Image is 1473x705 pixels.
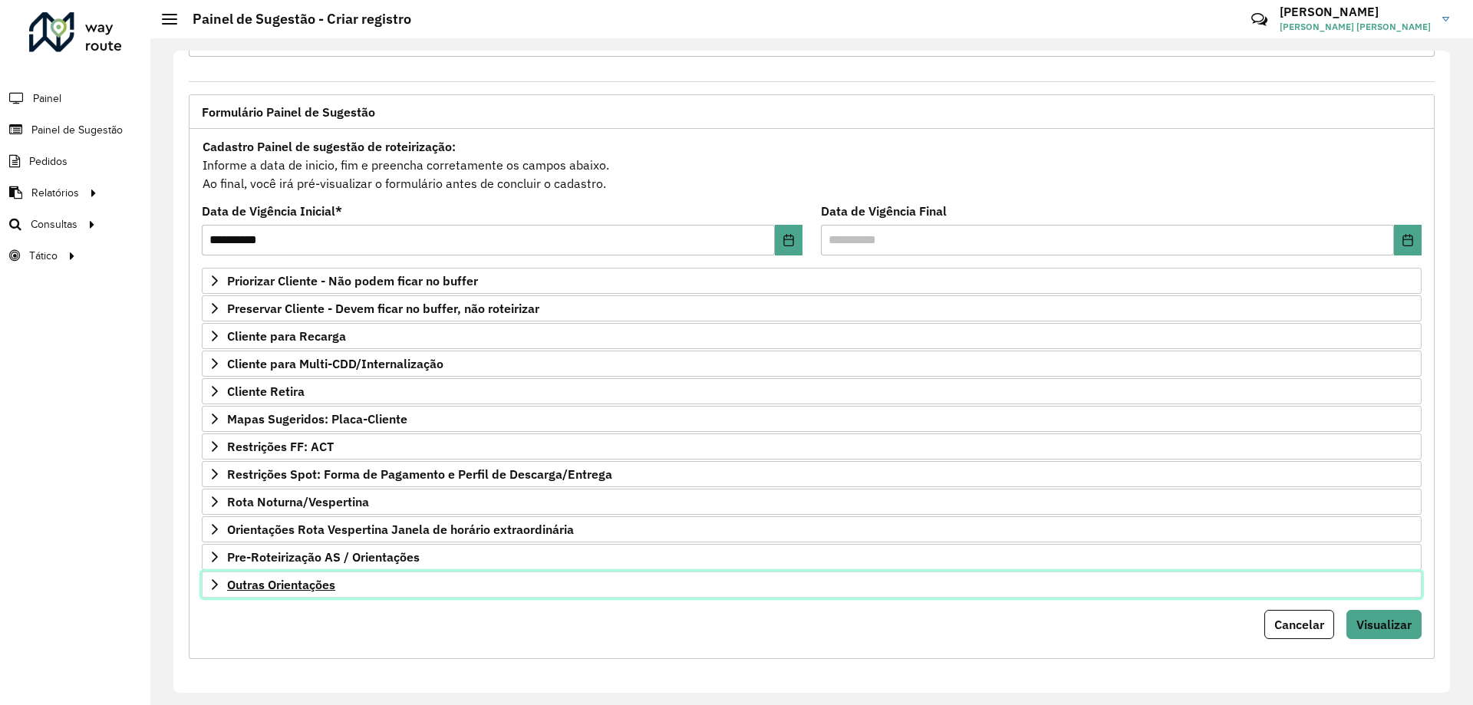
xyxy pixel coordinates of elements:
[202,544,1422,570] a: Pre-Roteirização AS / Orientações
[821,202,947,220] label: Data de Vigência Final
[202,406,1422,432] a: Mapas Sugeridos: Placa-Cliente
[227,302,539,315] span: Preservar Cliente - Devem ficar no buffer, não roteirizar
[202,461,1422,487] a: Restrições Spot: Forma de Pagamento e Perfil de Descarga/Entrega
[33,91,61,107] span: Painel
[1346,610,1422,639] button: Visualizar
[203,139,456,154] strong: Cadastro Painel de sugestão de roteirização:
[227,413,407,425] span: Mapas Sugeridos: Placa-Cliente
[227,385,305,397] span: Cliente Retira
[227,330,346,342] span: Cliente para Recarga
[202,378,1422,404] a: Cliente Retira
[1243,3,1276,36] a: Contato Rápido
[202,516,1422,542] a: Orientações Rota Vespertina Janela de horário extraordinária
[227,275,478,287] span: Priorizar Cliente - Não podem ficar no buffer
[1274,617,1324,632] span: Cancelar
[1394,225,1422,255] button: Choose Date
[227,357,443,370] span: Cliente para Multi-CDD/Internalização
[202,295,1422,321] a: Preservar Cliente - Devem ficar no buffer, não roteirizar
[31,122,123,138] span: Painel de Sugestão
[227,578,335,591] span: Outras Orientações
[1356,617,1412,632] span: Visualizar
[202,202,342,220] label: Data de Vigência Inicial
[202,137,1422,193] div: Informe a data de inicio, fim e preencha corretamente os campos abaixo. Ao final, você irá pré-vi...
[202,572,1422,598] a: Outras Orientações
[227,468,612,480] span: Restrições Spot: Forma de Pagamento e Perfil de Descarga/Entrega
[227,551,420,563] span: Pre-Roteirização AS / Orientações
[202,106,375,118] span: Formulário Painel de Sugestão
[29,248,58,264] span: Tático
[227,523,574,535] span: Orientações Rota Vespertina Janela de horário extraordinária
[227,440,334,453] span: Restrições FF: ACT
[775,225,802,255] button: Choose Date
[31,185,79,201] span: Relatórios
[1264,610,1334,639] button: Cancelar
[1280,5,1431,19] h3: [PERSON_NAME]
[227,496,369,508] span: Rota Noturna/Vespertina
[202,268,1422,294] a: Priorizar Cliente - Não podem ficar no buffer
[202,433,1422,460] a: Restrições FF: ACT
[202,323,1422,349] a: Cliente para Recarga
[31,216,77,232] span: Consultas
[1280,20,1431,34] span: [PERSON_NAME] [PERSON_NAME]
[29,153,68,170] span: Pedidos
[202,489,1422,515] a: Rota Noturna/Vespertina
[202,351,1422,377] a: Cliente para Multi-CDD/Internalização
[177,11,411,28] h2: Painel de Sugestão - Criar registro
